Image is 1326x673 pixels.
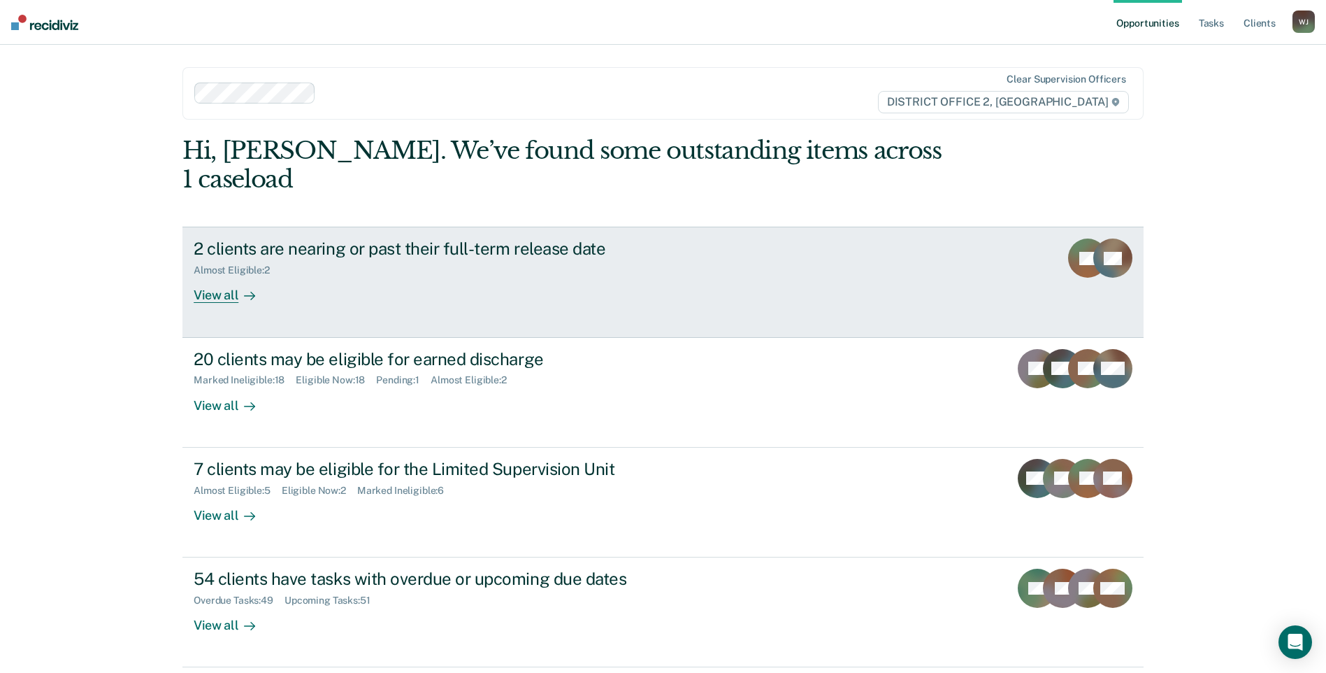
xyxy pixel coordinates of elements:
[11,15,78,30] img: Recidiviz
[182,338,1144,448] a: 20 clients may be eligible for earned dischargeMarked Ineligible:18Eligible Now:18Pending:1Almost...
[194,485,282,497] div: Almost Eligible : 5
[1292,10,1315,33] button: WJ
[182,227,1144,337] a: 2 clients are nearing or past their full-term release dateAlmost Eligible:2View all
[194,276,272,304] div: View all
[194,264,281,276] div: Almost Eligible : 2
[194,386,272,413] div: View all
[282,485,357,497] div: Eligible Now : 2
[1007,73,1125,85] div: Clear supervision officers
[376,374,431,386] div: Pending : 1
[194,349,684,369] div: 20 clients may be eligible for earned discharge
[284,595,382,607] div: Upcoming Tasks : 51
[357,485,455,497] div: Marked Ineligible : 6
[194,569,684,589] div: 54 clients have tasks with overdue or upcoming due dates
[194,607,272,634] div: View all
[296,374,376,386] div: Eligible Now : 18
[194,459,684,479] div: 7 clients may be eligible for the Limited Supervision Unit
[1278,625,1312,659] div: Open Intercom Messenger
[194,496,272,523] div: View all
[182,558,1144,667] a: 54 clients have tasks with overdue or upcoming due datesOverdue Tasks:49Upcoming Tasks:51View all
[194,374,296,386] div: Marked Ineligible : 18
[182,448,1144,558] a: 7 clients may be eligible for the Limited Supervision UnitAlmost Eligible:5Eligible Now:2Marked I...
[194,595,284,607] div: Overdue Tasks : 49
[1292,10,1315,33] div: W J
[431,374,518,386] div: Almost Eligible : 2
[194,239,684,259] div: 2 clients are nearing or past their full-term release date
[182,136,951,194] div: Hi, [PERSON_NAME]. We’ve found some outstanding items across 1 caseload
[878,91,1129,113] span: DISTRICT OFFICE 2, [GEOGRAPHIC_DATA]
